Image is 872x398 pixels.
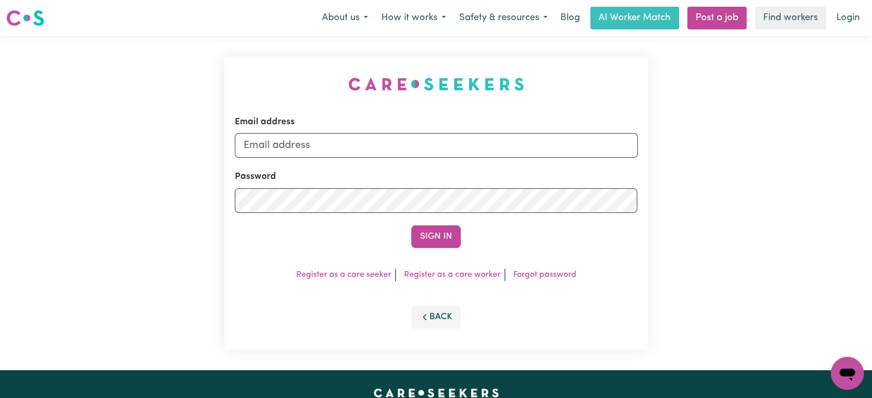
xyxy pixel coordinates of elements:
[6,9,44,27] img: Careseekers logo
[453,7,554,29] button: Safety & resources
[830,7,866,29] a: Login
[235,133,638,158] input: Email address
[554,7,586,29] a: Blog
[513,271,576,279] a: Forgot password
[411,306,461,328] button: Back
[235,170,276,184] label: Password
[831,357,864,390] iframe: Button to launch messaging window
[296,271,391,279] a: Register as a care seeker
[315,7,375,29] button: About us
[687,7,747,29] a: Post a job
[590,7,679,29] a: AI Worker Match
[375,7,453,29] button: How it works
[6,6,44,30] a: Careseekers logo
[411,225,461,248] button: Sign In
[404,271,500,279] a: Register as a care worker
[235,115,295,129] label: Email address
[755,7,826,29] a: Find workers
[374,389,499,397] a: Careseekers home page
